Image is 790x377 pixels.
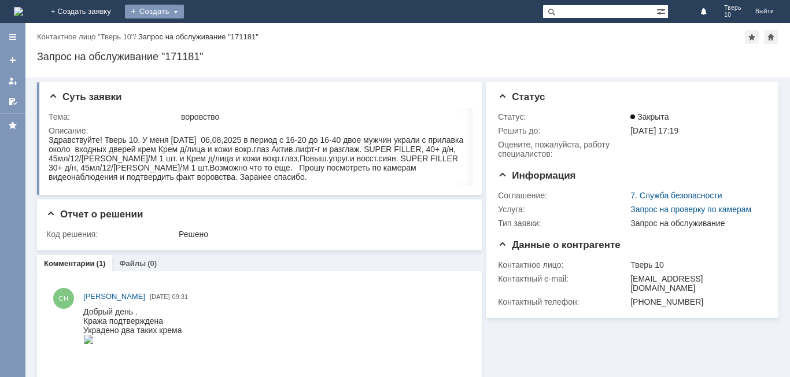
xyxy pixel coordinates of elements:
[498,239,621,250] span: Данные о контрагенте
[656,5,668,16] span: Расширенный поиск
[764,30,778,44] div: Сделать домашней страницей
[97,259,106,268] div: (1)
[172,293,189,300] span: 09:31
[498,112,628,121] div: Статус:
[83,292,145,301] span: [PERSON_NAME]
[724,5,741,12] span: Тверь
[119,259,146,268] a: Файлы
[46,209,143,220] span: Отчет о решении
[83,291,145,302] a: [PERSON_NAME]
[498,191,628,200] div: Соглашение:
[49,126,468,135] div: Описание:
[150,293,170,300] span: [DATE]
[498,297,628,306] div: Контактный телефон:
[37,32,138,41] div: /
[37,32,134,41] a: Контактное лицо "Тверь 10"
[630,126,678,135] span: [DATE] 17:19
[44,259,95,268] a: Комментарии
[498,140,628,158] div: Oцените, пожалуйста, работу специалистов:
[181,112,466,121] div: воровство
[630,205,751,214] a: Запрос на проверку по камерам
[724,12,741,19] span: 10
[3,72,22,90] a: Мои заявки
[49,112,179,121] div: Тема:
[630,297,762,306] div: [PHONE_NUMBER]
[49,91,121,102] span: Суть заявки
[498,274,628,283] div: Контактный e-mail:
[37,51,778,62] div: Запрос на обслуживание "171181"
[630,219,762,228] div: Запрос на обслуживание
[498,260,628,269] div: Контактное лицо:
[498,126,628,135] div: Решить до:
[630,274,762,293] div: [EMAIL_ADDRESS][DOMAIN_NAME]
[125,5,184,19] div: Создать
[498,170,575,181] span: Информация
[179,230,466,239] div: Решено
[147,259,157,268] div: (0)
[498,219,628,228] div: Тип заявки:
[138,32,259,41] div: Запрос на обслуживание "171181"
[630,260,762,269] div: Тверь 10
[14,7,23,16] a: Перейти на домашнюю страницу
[498,91,545,102] span: Статус
[14,7,23,16] img: logo
[630,191,722,200] a: 7. Служба безопасности
[46,230,176,239] div: Код решения:
[498,205,628,214] div: Услуга:
[3,51,22,69] a: Создать заявку
[745,30,759,44] div: Добавить в избранное
[3,93,22,111] a: Мои согласования
[630,112,669,121] span: Закрыта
